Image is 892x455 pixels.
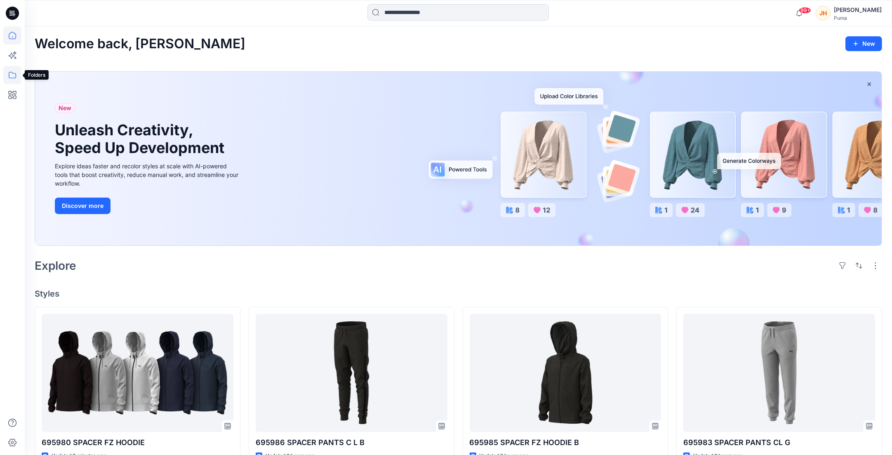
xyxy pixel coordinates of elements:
[35,36,245,52] h2: Welcome back, [PERSON_NAME]
[470,437,661,448] p: 695985 SPACER FZ HOODIE B
[683,314,875,431] a: 695983 SPACER PANTS CL G
[55,162,240,188] div: Explore ideas faster and recolor styles at scale with AI-powered tools that boost creativity, red...
[256,437,447,448] p: 695986 SPACER PANTS C L B
[256,314,447,431] a: 695986 SPACER PANTS C L B
[834,5,882,15] div: [PERSON_NAME]
[59,103,71,113] span: New
[35,289,882,299] h4: Styles
[816,6,831,21] div: JH
[834,15,882,21] div: Puma
[35,259,76,272] h2: Explore
[55,198,111,214] button: Discover more
[683,437,875,448] p: 695983 SPACER PANTS CL G
[42,314,233,431] a: 695980 SPACER FZ HOODIE
[55,198,240,214] a: Discover more
[470,314,661,431] a: 695985 SPACER FZ HOODIE B
[845,36,882,51] button: New
[55,121,228,157] h1: Unleash Creativity, Speed Up Development
[799,7,811,14] span: 99+
[42,437,233,448] p: 695980 SPACER FZ HOODIE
